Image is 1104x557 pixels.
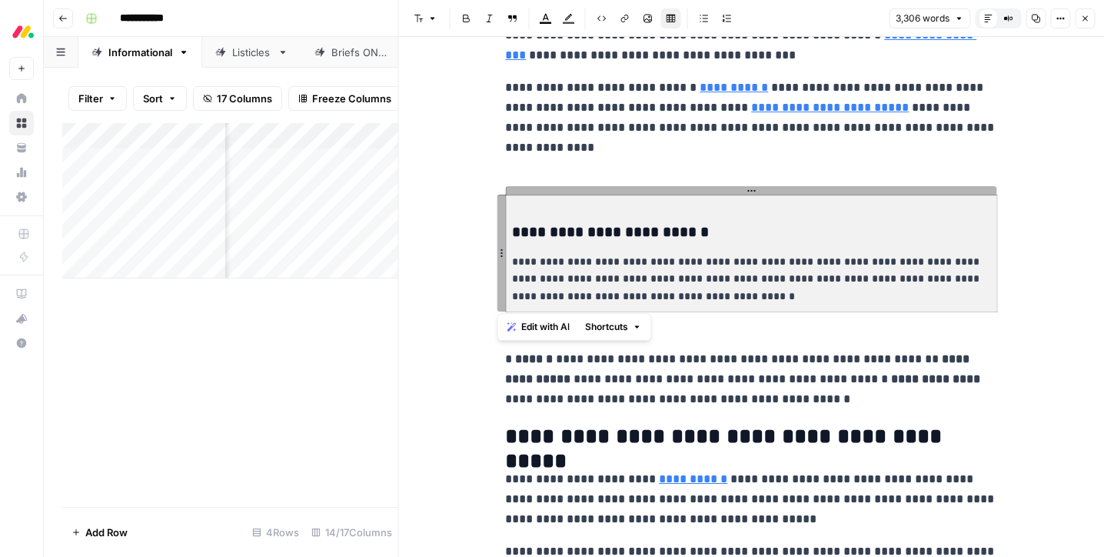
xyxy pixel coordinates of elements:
[301,37,419,68] a: Briefs ONLY
[9,282,34,306] a: AirOps Academy
[78,91,103,106] span: Filter
[9,18,37,45] img: Monday.com Logo
[521,320,570,334] span: Edit with AI
[9,306,34,331] button: What's new?
[896,12,949,25] span: 3,306 words
[9,135,34,160] a: Your Data
[78,37,202,68] a: Informational
[62,520,137,545] button: Add Row
[312,91,391,106] span: Freeze Columns
[585,320,628,334] span: Shortcuts
[10,307,33,330] div: What's new?
[85,525,128,540] span: Add Row
[331,45,389,60] div: Briefs ONLY
[108,45,172,60] div: Informational
[501,317,576,337] button: Edit with AI
[133,86,187,111] button: Sort
[9,185,34,209] a: Settings
[9,331,34,355] button: Help + Support
[246,520,305,545] div: 4 Rows
[9,86,34,111] a: Home
[305,520,398,545] div: 14/17 Columns
[9,160,34,185] a: Usage
[288,86,401,111] button: Freeze Columns
[9,12,34,51] button: Workspace: Monday.com
[217,91,272,106] span: 17 Columns
[9,111,34,135] a: Browse
[889,8,970,28] button: 3,306 words
[193,86,282,111] button: 17 Columns
[68,86,127,111] button: Filter
[202,37,301,68] a: Listicles
[143,91,163,106] span: Sort
[232,45,271,60] div: Listicles
[579,317,648,337] button: Shortcuts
